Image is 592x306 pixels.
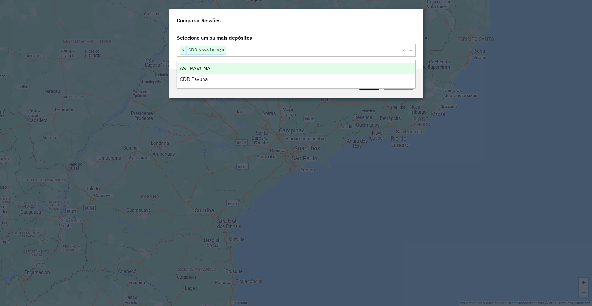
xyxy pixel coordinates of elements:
[173,32,419,44] label: Selecione um ou mais depósitos
[402,46,408,54] span: Clear all
[180,46,187,54] span: ×
[187,46,226,54] span: CDD Nova Iguaçu
[180,66,210,71] span: AS - PAVUNA
[177,17,221,24] h4: Comparar Sessões
[177,60,416,89] ng-dropdown-panel: Options list
[180,76,208,82] span: CDD Pavuna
